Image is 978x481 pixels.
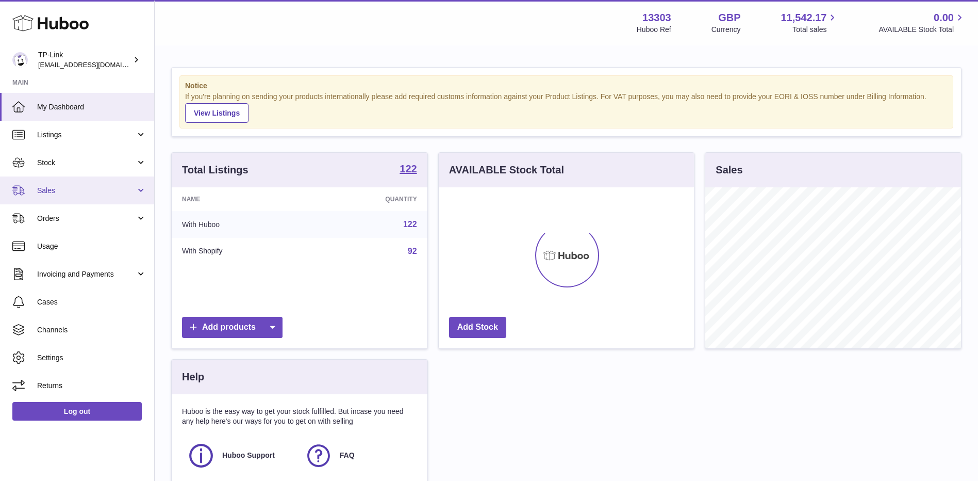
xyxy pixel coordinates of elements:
[172,187,309,211] th: Name
[172,211,309,238] td: With Huboo
[637,25,671,35] div: Huboo Ref
[37,130,136,140] span: Listings
[37,381,146,391] span: Returns
[400,164,417,174] strong: 122
[449,163,564,177] h3: AVAILABLE Stock Total
[182,163,248,177] h3: Total Listings
[37,242,146,251] span: Usage
[408,247,417,255] a: 92
[716,163,742,177] h3: Sales
[12,402,142,421] a: Log out
[718,11,740,25] strong: GBP
[781,11,826,25] span: 11,542.17
[340,451,355,460] span: FAQ
[38,50,131,70] div: TP-Link
[187,442,294,470] a: Huboo Support
[185,92,948,123] div: If you're planning on sending your products internationally please add required customs informati...
[792,25,838,35] span: Total sales
[878,11,966,35] a: 0.00 AVAILABLE Stock Total
[400,164,417,176] a: 122
[37,325,146,335] span: Channels
[182,407,417,426] p: Huboo is the easy way to get your stock fulfilled. But incase you need any help here's our ways f...
[222,451,275,460] span: Huboo Support
[37,186,136,196] span: Sales
[878,25,966,35] span: AVAILABLE Stock Total
[309,187,427,211] th: Quantity
[37,214,136,223] span: Orders
[37,102,146,112] span: My Dashboard
[182,370,204,384] h3: Help
[305,442,412,470] a: FAQ
[37,269,136,279] span: Invoicing and Payments
[37,353,146,363] span: Settings
[182,317,283,338] a: Add products
[172,238,309,265] td: With Shopify
[934,11,954,25] span: 0.00
[781,11,838,35] a: 11,542.17 Total sales
[403,220,417,229] a: 122
[642,11,671,25] strong: 13303
[185,81,948,91] strong: Notice
[37,297,146,307] span: Cases
[185,103,248,123] a: View Listings
[37,158,136,168] span: Stock
[12,52,28,68] img: gaby.chen@tp-link.com
[449,317,506,338] a: Add Stock
[711,25,741,35] div: Currency
[38,60,152,69] span: [EMAIL_ADDRESS][DOMAIN_NAME]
